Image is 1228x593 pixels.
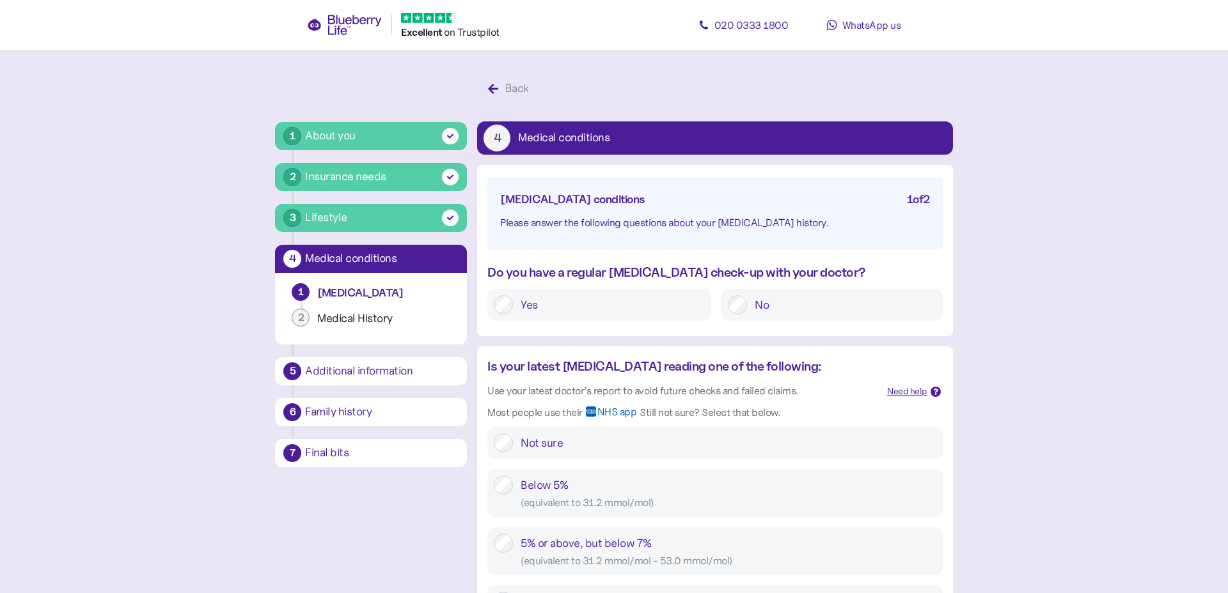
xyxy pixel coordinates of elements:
div: Final bits [305,447,459,459]
div: 2 [283,168,301,186]
div: Insurance needs [305,168,386,185]
button: 4Medical conditions [477,121,952,155]
button: 3Lifestyle [275,204,467,232]
div: Medical conditions [305,253,459,265]
div: Additional information [305,366,459,377]
div: Below 5% [521,475,936,511]
div: Medical History [317,311,450,326]
button: 6Family history [275,398,467,426]
span: on Trustpilot [444,26,500,38]
label: No [747,295,936,314]
div: Do you have a regular [MEDICAL_DATA] check-up with your doctor? [487,263,942,282]
div: Most people use their [487,404,583,420]
div: 3 [283,209,301,227]
button: Back [477,75,543,102]
button: 2Medical History [285,309,457,334]
div: 2 [292,309,310,327]
div: Please answer the following questions about your [MEDICAL_DATA] history. [500,215,929,231]
div: 1 [283,127,301,145]
div: Lifestyle [305,209,347,226]
div: 5 [283,362,301,380]
span: 020 0333 1800 [714,19,789,31]
div: 7 [283,444,301,462]
div: 6 [283,403,301,421]
div: Use your latest doctor’s report to avoid future checks and failed claims. [487,383,877,399]
div: ( equivalent to 31.2 mmol/mol ) [521,495,936,511]
div: [MEDICAL_DATA] [317,286,450,300]
div: 1 of 2 [907,190,930,208]
div: Need help [887,385,927,399]
span: NHS app [597,406,637,427]
div: 4 [484,125,510,151]
div: Family history [305,406,459,418]
div: [MEDICAL_DATA] conditions [500,190,645,208]
div: ( equivalent to 31.2 mmol/mol - 53.0 mmol/mol ) [521,553,936,569]
button: 7Final bits [275,439,467,467]
div: 4 [283,250,301,268]
button: 2Insurance needs [275,163,467,191]
div: 5% or above, but below 7% [521,534,936,569]
button: 1[MEDICAL_DATA] [285,283,457,309]
a: 020 0333 1800 [686,12,801,38]
label: Yes [513,295,705,314]
button: 1About you [275,122,467,150]
div: About you [305,127,356,144]
div: Is your latest [MEDICAL_DATA] reading one of the following: [487,357,877,376]
div: Not sure [521,433,936,452]
button: 5Additional information [275,357,467,385]
button: 4Medical conditions [275,245,467,273]
div: Medical conditions [518,132,610,144]
div: Back [505,80,529,97]
div: Still not sure? Select that below. [640,404,780,420]
div: 1 [292,283,310,301]
span: Excellent ️ [401,26,444,38]
span: WhatsApp us [842,19,901,31]
a: WhatsApp us [806,12,921,38]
